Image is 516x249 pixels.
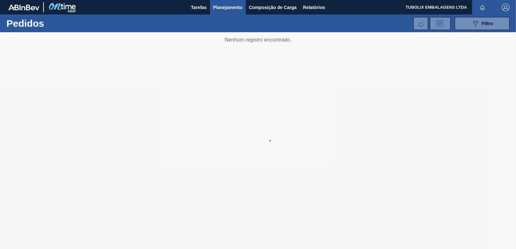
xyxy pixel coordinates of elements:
div: Solicitação de Revisão de Pedidos [430,17,451,30]
button: Notificações [472,3,493,12]
span: Planejamento [213,4,243,11]
span: Tarefas [191,4,207,11]
span: Relatórios [303,4,325,11]
span: Composição de Carga [249,4,297,11]
img: Logout [502,4,510,11]
span: Filtro [482,21,493,26]
button: Filtro [455,17,510,30]
div: Importar Negociações dos Pedidos [413,17,428,30]
h1: Pedidos [6,20,100,27]
img: TNhmsLtSVTkK8tSr43FrP2fwEKptu5GPRR3wAAAABJRU5ErkJggg== [8,5,39,10]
